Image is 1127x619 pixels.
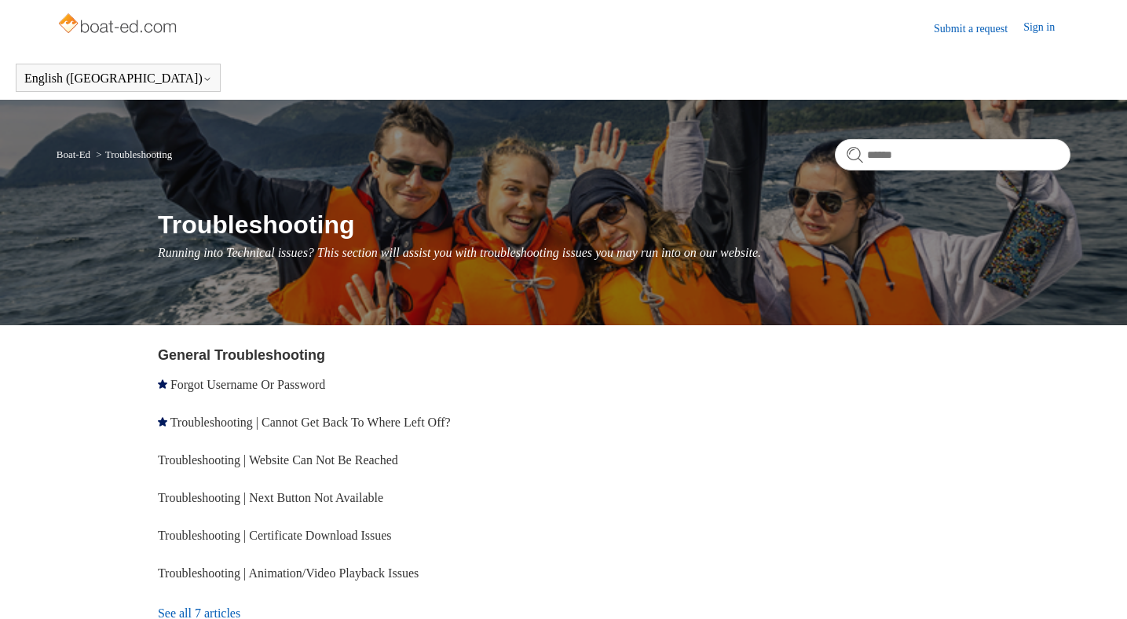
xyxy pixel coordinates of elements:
svg: Promoted article [158,417,167,427]
a: Troubleshooting | Certificate Download Issues [158,529,392,542]
button: English ([GEOGRAPHIC_DATA]) [24,71,212,86]
li: Troubleshooting [93,148,172,160]
a: Sign in [1023,19,1070,38]
svg: Promoted article [158,379,167,389]
img: Boat-Ed Help Center home page [57,9,181,41]
a: Forgot Username Or Password [170,378,325,391]
a: Troubleshooting | Cannot Get Back To Where Left Off? [170,416,451,429]
li: Boat-Ed [57,148,93,160]
p: Running into Technical issues? This section will assist you with troubleshooting issues you may r... [158,244,1070,262]
a: Boat-Ed [57,148,90,160]
a: General Troubleshooting [158,347,325,363]
input: Search [835,139,1070,170]
a: Troubleshooting | Animation/Video Playback Issues [158,566,419,580]
h1: Troubleshooting [158,206,1070,244]
a: Troubleshooting | Website Can Not Be Reached [158,453,398,467]
a: Troubleshooting | Next Button Not Available [158,491,383,504]
a: Submit a request [934,20,1023,37]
